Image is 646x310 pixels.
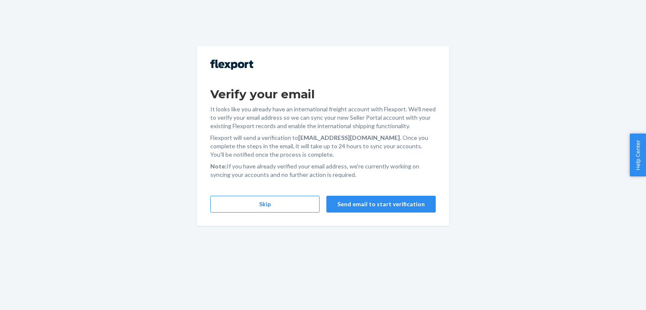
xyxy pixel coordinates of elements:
[210,163,227,170] strong: Note:
[326,196,436,213] button: Send email to start verification
[210,105,436,130] p: It looks like you already have an international freight account with Flexport. We'll need to veri...
[210,60,253,70] img: Flexport logo
[210,134,436,159] p: Flexport will send a verification to . Once you complete the steps in the email, it will take up ...
[210,162,436,179] p: If you have already verified your email address, we're currently working on syncing your accounts...
[210,87,436,102] h1: Verify your email
[298,134,400,141] strong: [EMAIL_ADDRESS][DOMAIN_NAME]
[630,134,646,176] button: Help Center
[210,196,320,213] button: Skip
